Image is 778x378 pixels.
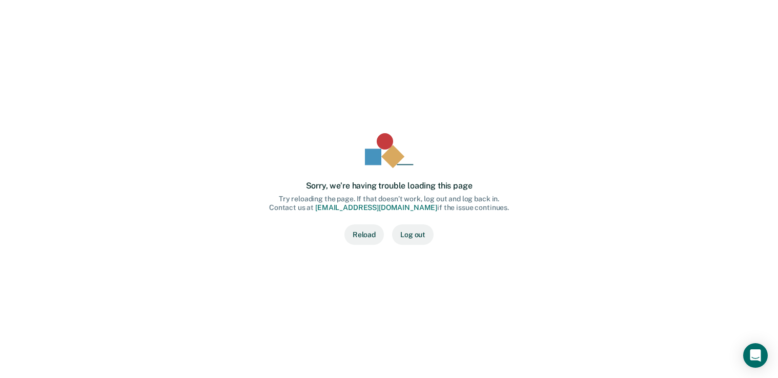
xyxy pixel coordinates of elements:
button: Log out [392,224,434,245]
div: Sorry, we’re having trouble loading this page [306,181,473,191]
div: Try reloading the page. If that doesn’t work, log out and log back in. Contact us at if the issue... [269,195,509,212]
a: [EMAIL_ADDRESS][DOMAIN_NAME] [315,203,437,212]
button: Reload [344,224,384,245]
div: Open Intercom Messenger [743,343,768,368]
